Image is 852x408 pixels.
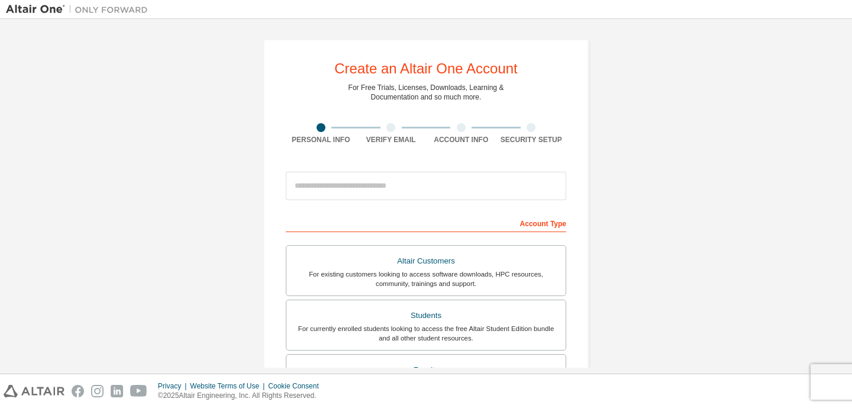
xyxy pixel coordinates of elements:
[4,385,64,397] img: altair_logo.svg
[130,385,147,397] img: youtube.svg
[496,135,567,144] div: Security Setup
[356,135,427,144] div: Verify Email
[334,62,518,76] div: Create an Altair One Account
[348,83,504,102] div: For Free Trials, Licenses, Downloads, Learning & Documentation and so much more.
[72,385,84,397] img: facebook.svg
[426,135,496,144] div: Account Info
[91,385,104,397] img: instagram.svg
[293,253,559,269] div: Altair Customers
[158,391,326,401] p: © 2025 Altair Engineering, Inc. All Rights Reserved.
[293,269,559,288] div: For existing customers looking to access software downloads, HPC resources, community, trainings ...
[293,362,559,378] div: Faculty
[190,381,268,391] div: Website Terms of Use
[6,4,154,15] img: Altair One
[286,135,356,144] div: Personal Info
[293,324,559,343] div: For currently enrolled students looking to access the free Altair Student Edition bundle and all ...
[158,381,190,391] div: Privacy
[268,381,325,391] div: Cookie Consent
[286,213,566,232] div: Account Type
[111,385,123,397] img: linkedin.svg
[293,307,559,324] div: Students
